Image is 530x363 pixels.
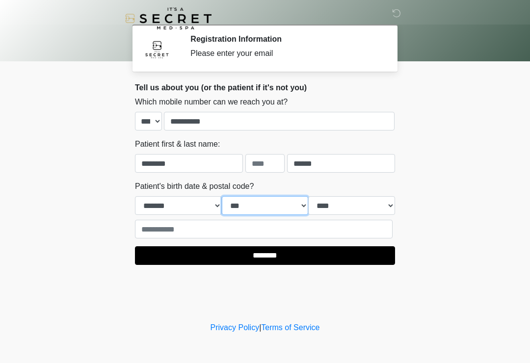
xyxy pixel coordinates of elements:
h2: Tell us about you (or the patient if it's not you) [135,83,395,92]
div: Please enter your email [190,48,380,59]
a: | [259,323,261,332]
a: Terms of Service [261,323,319,332]
img: It's A Secret Med Spa Logo [125,7,212,29]
img: Agent Avatar [142,34,172,64]
a: Privacy Policy [211,323,260,332]
label: Patient's birth date & postal code? [135,181,254,192]
label: Patient first & last name: [135,138,220,150]
label: Which mobile number can we reach you at? [135,96,288,108]
h2: Registration Information [190,34,380,44]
